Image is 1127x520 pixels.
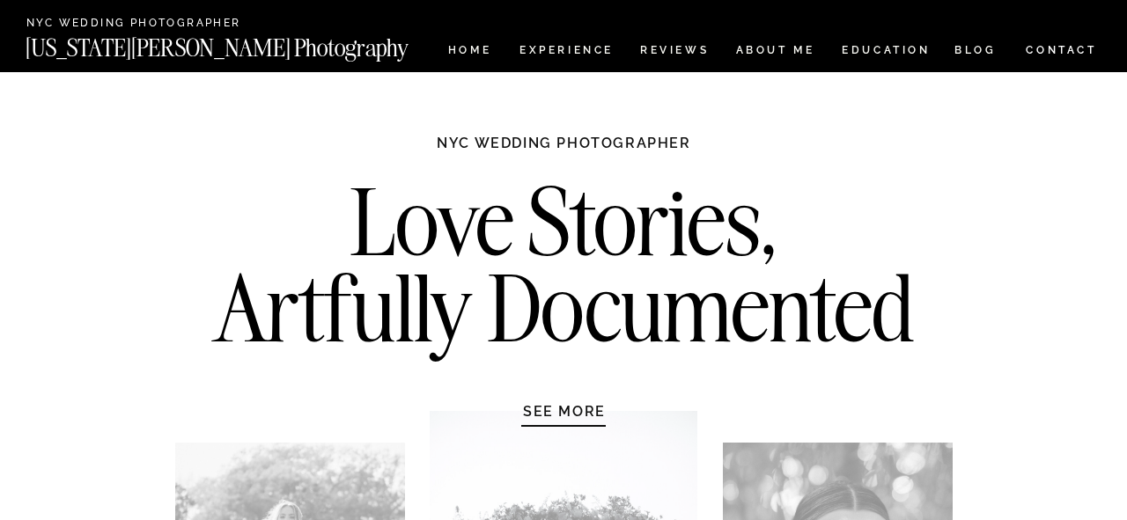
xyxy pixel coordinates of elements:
a: SEE MORE [481,402,648,420]
a: ABOUT ME [735,45,815,60]
h2: Love Stories, Artfully Documented [195,179,933,363]
a: EDUCATION [840,45,932,60]
a: Experience [519,45,612,60]
a: HOME [445,45,495,60]
a: REVIEWS [640,45,706,60]
a: NYC Wedding Photographer [26,18,291,31]
a: BLOG [954,45,997,60]
h1: NYC WEDDING PHOTOGRAPHER [399,134,729,169]
a: [US_STATE][PERSON_NAME] Photography [26,36,468,51]
a: CONTACT [1025,40,1098,60]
